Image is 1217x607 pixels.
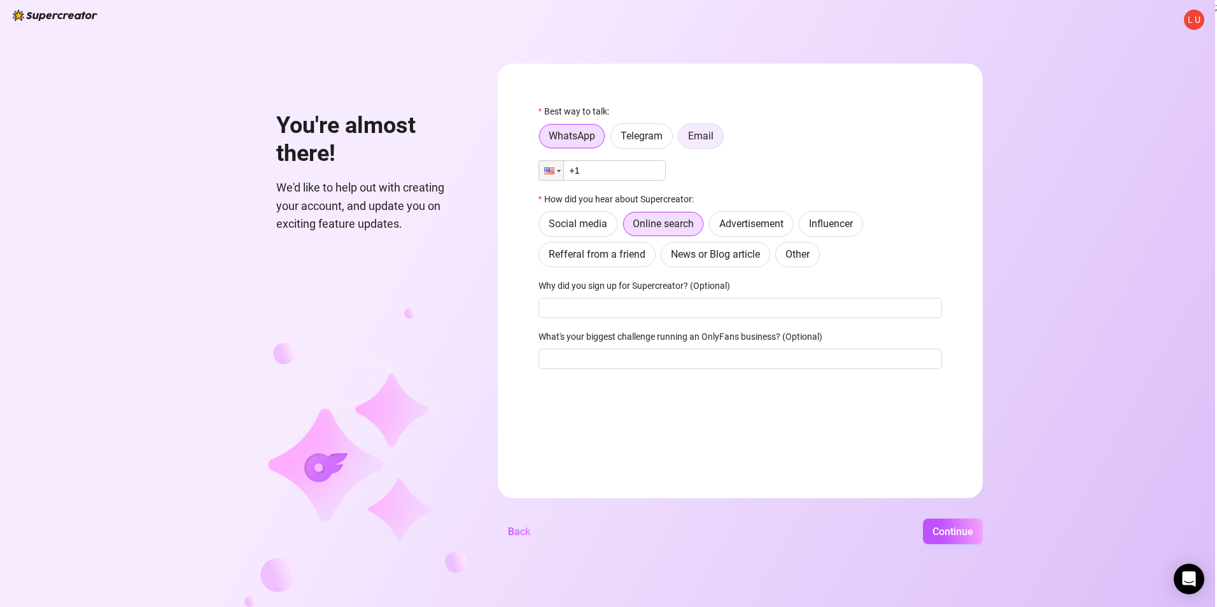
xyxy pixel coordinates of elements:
[538,192,702,206] label: How did you hear about Supercreator:
[688,130,714,142] span: Email
[276,179,467,233] span: We'd like to help out with creating your account, and update you on exciting feature updates.
[276,112,467,167] h1: You're almost there!
[923,519,983,544] button: Continue
[549,130,595,142] span: WhatsApp
[549,218,607,230] span: Social media
[539,161,563,180] div: United States: + 1
[932,526,973,538] span: Continue
[621,130,663,142] span: Telegram
[538,160,666,181] input: 1 (702) 123-4567
[549,248,645,260] span: Refferal from a friend
[508,526,530,538] span: Back
[538,279,738,293] label: Why did you sign up for Supercreator? (Optional)
[538,349,942,369] input: What's your biggest challenge running an OnlyFans business? (Optional)
[671,248,760,260] span: News or Blog article
[785,248,810,260] span: Other
[1188,13,1200,27] span: L U
[498,519,540,544] button: Back
[719,218,784,230] span: Advertisement
[809,218,853,230] span: Influencer
[1174,564,1204,594] div: Open Intercom Messenger
[633,218,694,230] span: Online search
[538,330,831,344] label: What's your biggest challenge running an OnlyFans business? (Optional)
[13,10,97,21] img: logo
[538,298,942,318] input: Why did you sign up for Supercreator? (Optional)
[538,104,617,118] label: Best way to talk:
